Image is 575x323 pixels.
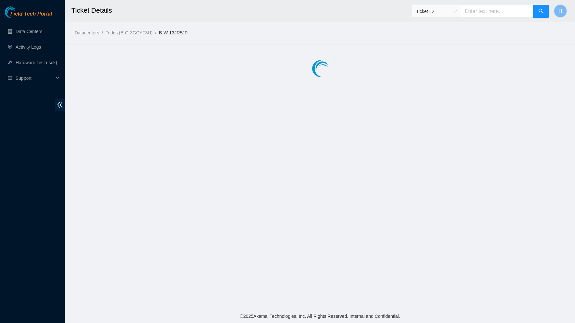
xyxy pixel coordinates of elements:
[5,12,52,20] a: Akamai TechnologiesField Tech Portal
[105,30,153,35] a: Todos (B-G-3GCYF3U)
[10,11,52,17] span: Field Tech Portal
[554,5,567,18] button: H
[16,29,42,34] a: Data Centers
[75,30,99,35] a: Datacenters
[16,72,54,85] span: Support
[538,8,544,15] span: search
[461,5,533,18] input: Enter text here...
[533,5,549,18] button: search
[155,30,156,35] span: /
[55,99,65,111] span: double-left
[65,309,575,323] footer: © 2025 Akamai Technologies, Inc. All Rights Reserved. Internal and Confidential.
[16,60,57,65] a: Hardware Test (isok)
[558,7,562,15] span: H
[8,76,12,80] span: read
[5,6,33,18] img: Akamai Technologies
[416,6,457,16] span: Ticket ID
[16,44,41,50] a: Activity Logs
[159,30,188,35] a: B-W-13JR5JP
[102,30,103,35] span: /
